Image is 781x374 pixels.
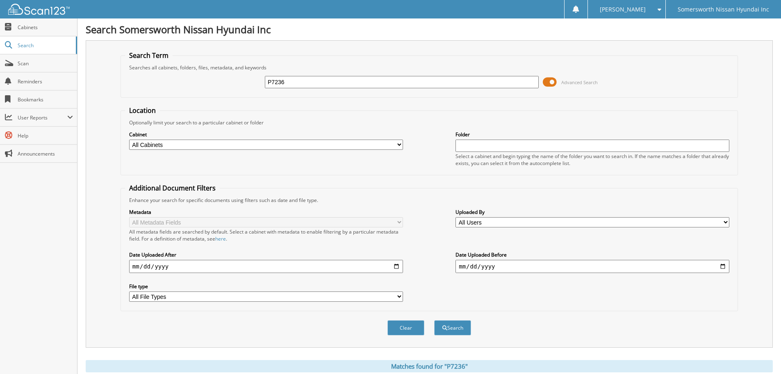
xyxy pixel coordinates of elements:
[678,7,769,12] span: Somersworth Nissan Hyundai Inc
[129,228,403,242] div: All metadata fields are searched by default. Select a cabinet with metadata to enable filtering b...
[18,150,73,157] span: Announcements
[18,132,73,139] span: Help
[18,96,73,103] span: Bookmarks
[455,131,729,138] label: Folder
[18,42,72,49] span: Search
[18,78,73,85] span: Reminders
[129,131,403,138] label: Cabinet
[86,360,773,372] div: Matches found for "P7236"
[129,251,403,258] label: Date Uploaded After
[455,260,729,273] input: end
[18,24,73,31] span: Cabinets
[600,7,646,12] span: [PERSON_NAME]
[129,209,403,216] label: Metadata
[215,235,226,242] a: here
[455,209,729,216] label: Uploaded By
[129,260,403,273] input: start
[18,60,73,67] span: Scan
[125,64,733,71] div: Searches all cabinets, folders, files, metadata, and keywords
[561,79,598,85] span: Advanced Search
[125,106,160,115] legend: Location
[455,153,729,167] div: Select a cabinet and begin typing the name of the folder you want to search in. If the name match...
[455,251,729,258] label: Date Uploaded Before
[125,184,220,193] legend: Additional Document Filters
[387,320,424,335] button: Clear
[86,23,773,36] h1: Search Somersworth Nissan Hyundai Inc
[125,51,173,60] legend: Search Term
[129,283,403,290] label: File type
[8,4,70,15] img: scan123-logo-white.svg
[434,320,471,335] button: Search
[18,114,67,121] span: User Reports
[125,197,733,204] div: Enhance your search for specific documents using filters such as date and file type.
[125,119,733,126] div: Optionally limit your search to a particular cabinet or folder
